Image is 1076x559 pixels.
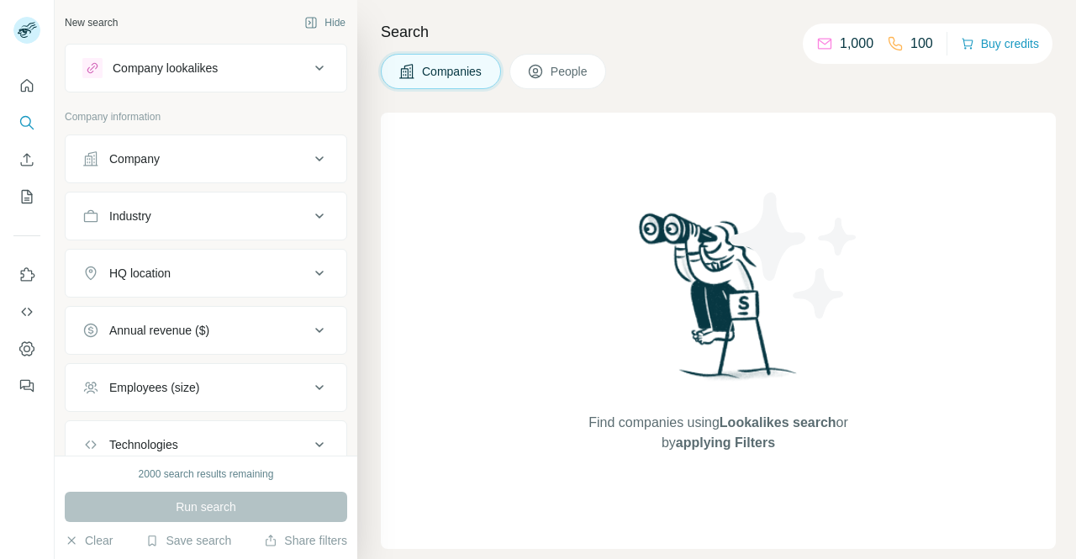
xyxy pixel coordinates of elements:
[66,139,346,179] button: Company
[13,108,40,138] button: Search
[551,63,589,80] span: People
[113,60,218,76] div: Company lookalikes
[13,71,40,101] button: Quick start
[66,310,346,351] button: Annual revenue ($)
[109,379,199,396] div: Employees (size)
[631,208,806,396] img: Surfe Illustration - Woman searching with binoculars
[676,435,775,450] span: applying Filters
[65,15,118,30] div: New search
[109,322,209,339] div: Annual revenue ($)
[13,145,40,175] button: Enrich CSV
[13,297,40,327] button: Use Surfe API
[145,532,231,549] button: Save search
[13,371,40,401] button: Feedback
[381,20,1056,44] h4: Search
[109,436,178,453] div: Technologies
[65,532,113,549] button: Clear
[65,109,347,124] p: Company information
[109,150,160,167] div: Company
[66,196,346,236] button: Industry
[66,425,346,465] button: Technologies
[13,334,40,364] button: Dashboard
[910,34,933,54] p: 100
[13,182,40,212] button: My lists
[66,253,346,293] button: HQ location
[109,265,171,282] div: HQ location
[66,48,346,88] button: Company lookalikes
[583,413,852,453] span: Find companies using or by
[961,32,1039,55] button: Buy credits
[66,367,346,408] button: Employees (size)
[293,10,357,35] button: Hide
[719,180,870,331] img: Surfe Illustration - Stars
[13,260,40,290] button: Use Surfe on LinkedIn
[720,415,836,430] span: Lookalikes search
[139,467,274,482] div: 2000 search results remaining
[264,532,347,549] button: Share filters
[840,34,873,54] p: 1,000
[422,63,483,80] span: Companies
[109,208,151,224] div: Industry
